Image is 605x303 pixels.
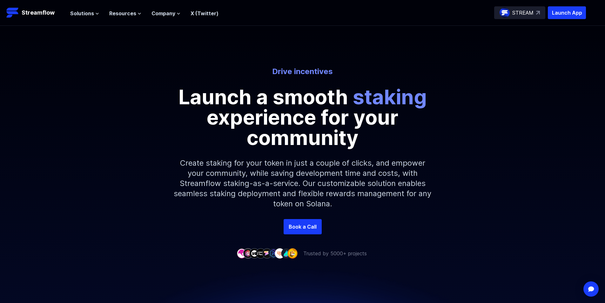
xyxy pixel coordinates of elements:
p: STREAM [512,9,534,17]
img: company-5 [262,248,272,258]
div: Open Intercom Messenger [583,281,599,297]
span: staking [353,85,427,109]
p: Drive incentives [127,66,479,77]
img: company-3 [249,248,259,258]
button: Resources [109,10,141,17]
img: Streamflow Logo [6,6,19,19]
button: Launch App [548,6,586,19]
img: company-6 [268,248,279,258]
img: company-9 [287,248,298,258]
span: Solutions [70,10,94,17]
img: company-2 [243,248,253,258]
p: Create staking for your token in just a couple of clicks, and empower your community, while savin... [166,148,439,219]
p: Trusted by 5000+ projects [303,250,367,257]
button: Solutions [70,10,99,17]
img: company-4 [256,248,266,258]
p: Streamflow [22,8,55,17]
a: X (Twitter) [191,10,218,17]
a: Book a Call [284,219,322,234]
img: company-7 [275,248,285,258]
a: STREAM [494,6,545,19]
img: top-right-arrow.svg [536,11,540,15]
span: Company [151,10,175,17]
button: Company [151,10,180,17]
img: company-8 [281,248,291,258]
a: Streamflow [6,6,64,19]
span: Resources [109,10,136,17]
p: Launch a smooth experience for your community [160,87,446,148]
img: company-1 [237,248,247,258]
img: streamflow-logo-circle.png [500,8,510,18]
